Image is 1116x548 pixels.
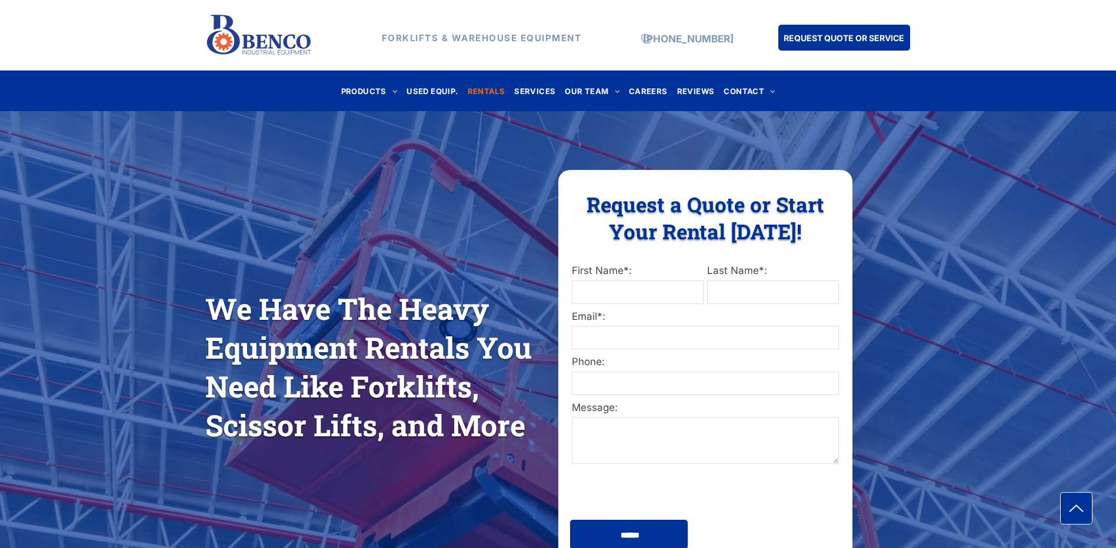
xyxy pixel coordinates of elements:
[784,27,904,49] span: REQUEST QUOTE OR SERVICE
[587,191,824,245] span: Request a Quote or Start Your Rental [DATE]!
[624,83,672,99] a: CAREERS
[509,83,560,99] a: SERVICES
[402,83,462,99] a: USED EQUIP.
[560,83,624,99] a: OUR TEAM
[672,83,719,99] a: REVIEWS
[463,83,510,99] a: RENTALS
[571,472,732,513] iframe: reCAPTCHA
[382,32,582,44] strong: FORKLIFTS & WAREHOUSE EQUIPMENT
[572,263,704,279] label: First Name*:
[707,263,839,279] label: Last Name*:
[572,309,839,325] label: Email*:
[778,25,910,51] a: REQUEST QUOTE OR SERVICE
[719,83,779,99] a: CONTACT
[643,33,734,45] a: [PHONE_NUMBER]
[205,289,532,445] span: We Have The Heavy Equipment Rentals You Need Like Forklifts, Scissor Lifts, and More
[337,83,402,99] a: PRODUCTS
[572,400,839,416] label: Message:
[572,355,839,370] label: Phone:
